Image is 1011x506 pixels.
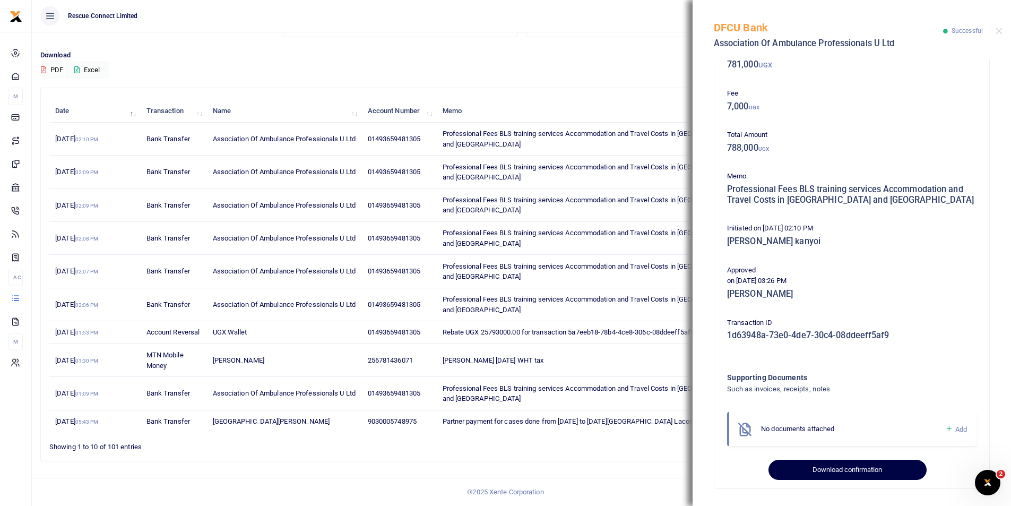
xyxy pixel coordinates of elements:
small: UGX [758,146,769,152]
h5: Professional Fees BLS training services Accommodation and Travel Costs in [GEOGRAPHIC_DATA] and [... [727,184,977,205]
small: 02:09 PM [75,203,99,209]
h5: DFCU Bank [714,21,943,34]
th: Account Number: activate to sort column ascending [361,100,436,123]
p: Fee [727,88,977,99]
button: Excel [65,61,109,79]
span: [DATE] [55,356,98,364]
h5: 788,000 [727,143,977,153]
h5: 781,000 [727,59,977,70]
h5: 1d63948a-73e0-4de7-30c4-08ddeeff5af9 [727,330,977,341]
div: Showing 1 to 10 of 101 entries [49,436,438,452]
span: 01493659481305 [368,168,420,176]
span: 01493659481305 [368,389,420,397]
span: 01493659481305 [368,234,420,242]
img: logo-small [10,10,22,23]
span: 256781436071 [368,356,413,364]
p: Total Amount [727,130,977,141]
h5: 7,000 [727,101,977,112]
span: Association Of Ambulance Professionals U Ltd [213,168,356,176]
button: PDF [40,61,64,79]
span: 01493659481305 [368,301,420,308]
small: UGX [749,105,759,110]
span: Association Of Ambulance Professionals U Ltd [213,301,356,308]
span: No documents attached [761,425,834,433]
iframe: Intercom live chat [975,470,1000,495]
span: [GEOGRAPHIC_DATA][PERSON_NAME] [213,417,330,425]
span: 9030005748975 [368,417,417,425]
small: 01:09 PM [75,391,99,397]
span: [DATE] [55,389,98,397]
span: [PERSON_NAME] [DATE] WHT tax [443,356,544,364]
span: 01493659481305 [368,135,420,143]
p: Download [40,50,1003,61]
span: [DATE] [55,234,98,242]
p: Memo [727,171,977,182]
li: Ac [8,269,23,286]
th: Memo: activate to sort column ascending [436,100,749,123]
span: Bank Transfer [146,389,190,397]
th: Name: activate to sort column ascending [206,100,361,123]
p: Approved [727,265,977,276]
small: 01:53 PM [75,330,99,336]
button: Download confirmation [768,460,926,480]
button: Close [996,28,1003,35]
span: Association Of Ambulance Professionals U Ltd [213,267,356,275]
span: 01493659481305 [368,201,420,209]
h5: [PERSON_NAME] kanyoi [727,236,977,247]
span: Bank Transfer [146,135,190,143]
span: [DATE] [55,135,98,143]
li: M [8,333,23,350]
h4: Such as invoices, receipts, notes [727,383,934,395]
small: 02:06 PM [75,302,99,308]
span: [DATE] [55,417,98,425]
li: M [8,88,23,105]
span: Professional Fees BLS training services Accommodation and Travel Costs in [GEOGRAPHIC_DATA] and [... [443,163,743,182]
span: MTN Mobile Money [146,351,184,370]
a: Add [945,423,967,435]
small: 01:30 PM [75,358,99,364]
span: [DATE] [55,168,98,176]
span: Bank Transfer [146,267,190,275]
small: 02:07 PM [75,269,99,275]
span: UGX Wallet [213,328,247,336]
span: Association Of Ambulance Professionals U Ltd [213,234,356,242]
span: Bank Transfer [146,168,190,176]
h4: Supporting Documents [727,372,934,383]
span: Professional Fees BLS training services Accommodation and Travel Costs in [GEOGRAPHIC_DATA] and [... [443,384,743,403]
span: Professional Fees BLS training services Accommodation and Travel Costs in [GEOGRAPHIC_DATA] and [... [443,130,743,148]
th: Date: activate to sort column descending [49,100,140,123]
span: Professional Fees BLS training services Accommodation and Travel Costs in [GEOGRAPHIC_DATA] and [... [443,229,743,247]
span: [DATE] [55,267,98,275]
span: [DATE] [55,301,98,308]
span: Bank Transfer [146,201,190,209]
span: 01493659481305 [368,267,420,275]
h5: [PERSON_NAME] [727,289,977,299]
span: Rescue Connect Limited [64,11,142,21]
span: Bank Transfer [146,234,190,242]
a: logo-small logo-large logo-large [10,12,22,20]
span: [DATE] [55,328,98,336]
span: Add [955,425,967,433]
span: Professional Fees BLS training services Accommodation and Travel Costs in [GEOGRAPHIC_DATA] and [... [443,196,743,215]
span: Bank Transfer [146,417,190,425]
p: Initiated on [DATE] 02:10 PM [727,223,977,234]
span: [DATE] [55,201,98,209]
span: Partner payment for cases done from [DATE] to [DATE][GEOGRAPHIC_DATA] Lacor [443,417,692,425]
small: UGX [758,61,772,69]
span: Association Of Ambulance Professionals U Ltd [213,201,356,209]
span: Professional Fees BLS training services Accommodation and Travel Costs in [GEOGRAPHIC_DATA] and [... [443,295,743,314]
th: Transaction: activate to sort column ascending [140,100,206,123]
span: Rebate UGX 25793000.00 for transaction 5a7eeb18-78b4-4ce8-306c-08ddeeff5af9 [443,328,695,336]
p: on [DATE] 03:26 PM [727,276,977,287]
span: Account Reversal [146,328,200,336]
span: [PERSON_NAME] [213,356,264,364]
small: 02:10 PM [75,136,99,142]
p: Transaction ID [727,318,977,329]
small: 02:08 PM [75,236,99,242]
span: Professional Fees BLS training services Accommodation and Travel Costs in [GEOGRAPHIC_DATA] and [... [443,262,743,281]
h5: Association Of Ambulance Professionals U Ltd [714,38,943,49]
span: Association Of Ambulance Professionals U Ltd [213,389,356,397]
span: 2 [997,470,1005,478]
small: 02:09 PM [75,169,99,175]
span: Successful [952,27,983,35]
